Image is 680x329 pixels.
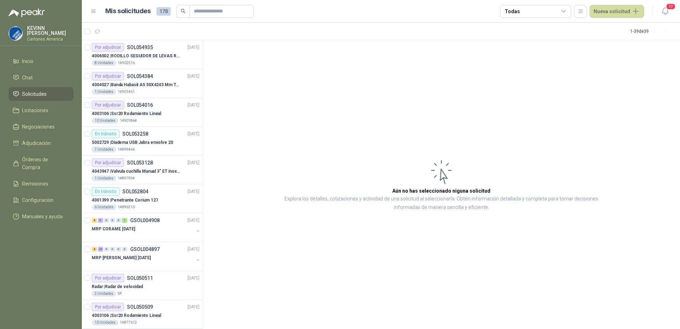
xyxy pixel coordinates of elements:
span: Licitaciones [22,106,48,114]
p: [DATE] [187,102,200,109]
a: Por adjudicarSOL054935[DATE] 4006502 |RODILLO SEGUIDOR DE LEVAS REF. NATV-17-PPA [PERSON_NAME]8 U... [82,40,202,69]
p: SOL053258 [122,131,148,136]
a: Por adjudicarSOL054384[DATE] 4004027 |Banda Habasit A5 50X4243 Mm Tension -2%1 Unidades14901461 [82,69,202,98]
p: [DATE] [187,246,200,253]
p: 14896510 [118,204,135,210]
p: 4004027 | Banda Habasit A5 50X4243 Mm Tension -2% [92,82,180,88]
div: 0 [116,218,121,223]
div: En tránsito [92,130,119,138]
span: Remisiones [22,180,48,188]
span: Manuales y ayuda [22,213,63,220]
p: Cartones America [27,37,73,41]
a: Solicitudes [9,87,73,101]
p: [DATE] [187,304,200,310]
button: Nueva solicitud [590,5,644,18]
a: Inicio [9,54,73,68]
button: 17 [659,5,671,18]
div: Por adjudicar [92,303,124,311]
div: 10 Unidades [92,118,118,124]
div: 8 [92,247,97,252]
div: 1 - 39 de 39 [630,26,671,37]
a: Órdenes de Compra [9,153,73,174]
span: 17 [666,3,676,10]
div: 10 Unidades [92,320,118,325]
p: SOL050511 [127,276,153,281]
p: SOL054016 [127,103,153,108]
a: Manuales y ayuda [9,210,73,223]
p: 14877612 [120,320,137,325]
div: 1 Unidades [92,89,116,95]
a: Por adjudicarSOL053128[DATE] 4043947 |Valvula cuchilla Manual 3" ET inox T/LUG1 Unidades14897934 [82,156,202,184]
span: search [181,9,186,14]
img: Logo peakr [9,9,45,17]
a: Licitaciones [9,104,73,117]
span: Negociaciones [22,123,55,131]
p: 14902516 [118,60,135,66]
h1: Mis solicitudes [105,6,151,16]
p: 14901864 [120,118,137,124]
span: Adjudicación [22,139,51,147]
a: Remisiones [9,177,73,190]
p: [DATE] [187,44,200,51]
p: 4003106 | Ssr20 Rodamiento Lineal [92,312,161,319]
p: MRP [PERSON_NAME] [DATE] [92,255,151,261]
div: 8 [92,218,97,223]
a: Chat [9,71,73,84]
p: 14899466 [118,147,135,152]
p: GSOL004908 [130,218,160,223]
div: 0 [110,218,115,223]
p: GSOL004897 [130,247,160,252]
img: Company Logo [9,27,22,40]
p: Radar | Radar de velocidad [92,283,143,290]
div: 1 Unidades [92,176,116,181]
div: Por adjudicar [92,72,124,80]
p: [DATE] [187,73,200,80]
div: 8 Unidades [92,60,116,66]
p: [DATE] [187,188,200,195]
a: En tránsitoSOL052804[DATE] 4001399 |Penetrante Corium 1276 Unidades14896510 [82,184,202,213]
a: Adjudicación [9,136,73,150]
div: 25 [98,247,103,252]
a: Por adjudicarSOL054016[DATE] 4003106 |Ssr20 Rodamiento Lineal10 Unidades14901864 [82,98,202,127]
p: [DATE] [187,131,200,137]
span: Inicio [22,57,33,65]
p: Explora los detalles, cotizaciones y actividad de una solicitud al seleccionarla. Obtén informaci... [274,195,609,212]
div: 0 [110,247,115,252]
p: MRP CORAME [DATE] [92,226,135,233]
div: 0 [104,247,109,252]
a: Por adjudicarSOL050509[DATE] 4003106 |Ssr20 Rodamiento Lineal10 Unidades14877612 [82,300,202,329]
p: SOL054935 [127,45,153,50]
p: SOL054384 [127,74,153,79]
p: 4006502 | RODILLO SEGUIDOR DE LEVAS REF. NATV-17-PPA [PERSON_NAME] [92,53,180,59]
a: Negociaciones [9,120,73,134]
div: 7 Unidades [92,147,116,152]
div: Por adjudicar [92,274,124,282]
div: 2 Unidades [92,291,116,297]
span: Configuración [22,196,53,204]
p: 4003106 | Ssr20 Rodamiento Lineal [92,110,161,117]
span: 178 [156,7,171,16]
a: Por adjudicarSOL050511[DATE] Radar |Radar de velocidad2 UnidadesSP [82,271,202,300]
p: SOL053128 [127,160,153,165]
div: Por adjudicar [92,158,124,167]
p: 5002729 | Diadema USB Jabra envolve 20 [92,139,173,146]
p: 4043947 | Valvula cuchilla Manual 3" ET inox T/LUG [92,168,180,175]
a: 8 25 0 0 0 0 GSOL004897[DATE] MRP [PERSON_NAME] [DATE] [92,245,201,268]
a: 8 6 0 0 0 1 GSOL004908[DATE] MRP CORAME [DATE] [92,216,201,239]
div: Por adjudicar [92,101,124,109]
a: Configuración [9,193,73,207]
div: 6 Unidades [92,204,116,210]
p: 14897934 [118,176,135,181]
div: Por adjudicar [92,43,124,52]
div: 6 [98,218,103,223]
div: 0 [104,218,109,223]
p: [DATE] [187,275,200,282]
a: En tránsitoSOL053258[DATE] 5002729 |Diadema USB Jabra envolve 207 Unidades14899466 [82,127,202,156]
div: 0 [122,247,127,252]
h3: Aún no has seleccionado niguna solicitud [392,187,490,195]
p: SOL052804 [122,189,148,194]
p: [DATE] [187,160,200,166]
div: Todas [505,7,520,15]
span: Órdenes de Compra [22,156,67,171]
p: KEVINN [PERSON_NAME] [27,26,73,36]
